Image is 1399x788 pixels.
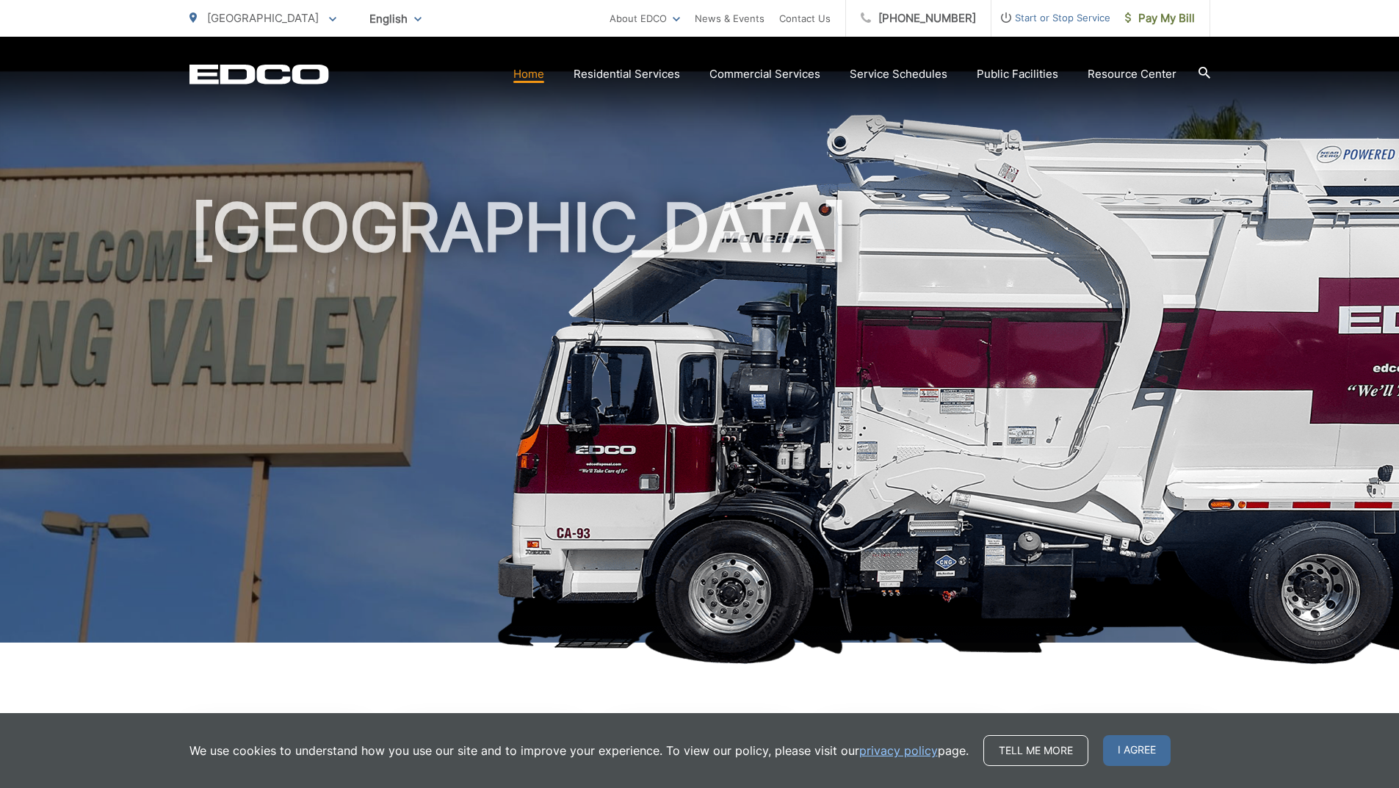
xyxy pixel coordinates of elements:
[859,742,938,759] a: privacy policy
[574,65,680,83] a: Residential Services
[189,191,1210,656] h1: [GEOGRAPHIC_DATA]
[1088,65,1176,83] a: Resource Center
[189,742,969,759] p: We use cookies to understand how you use our site and to improve your experience. To view our pol...
[513,65,544,83] a: Home
[610,10,680,27] a: About EDCO
[983,735,1088,766] a: Tell me more
[1103,735,1171,766] span: I agree
[779,10,831,27] a: Contact Us
[358,6,433,32] span: English
[189,64,329,84] a: EDCD logo. Return to the homepage.
[977,65,1058,83] a: Public Facilities
[695,10,764,27] a: News & Events
[1125,10,1195,27] span: Pay My Bill
[709,65,820,83] a: Commercial Services
[850,65,947,83] a: Service Schedules
[207,11,319,25] span: [GEOGRAPHIC_DATA]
